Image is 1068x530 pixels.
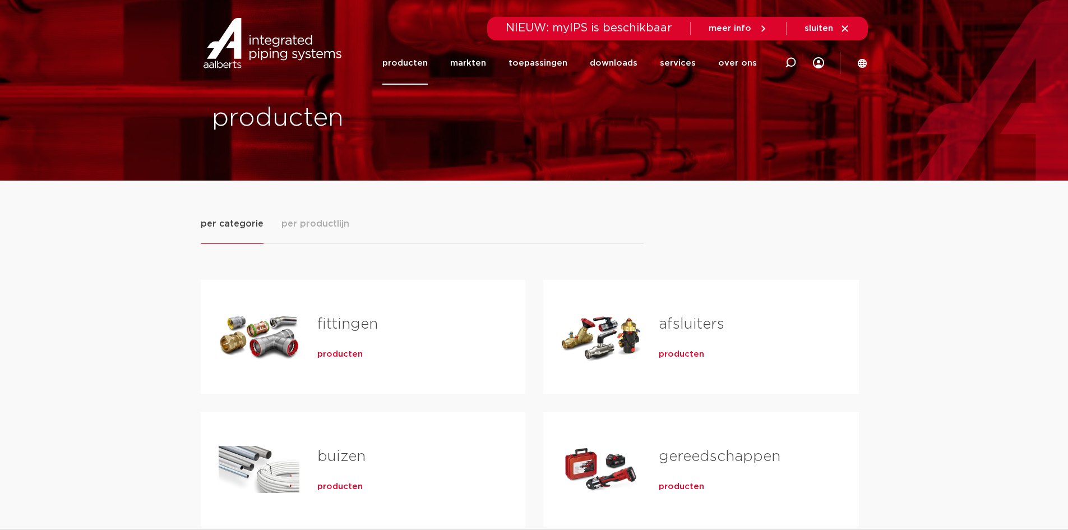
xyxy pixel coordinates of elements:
a: gereedschappen [659,449,780,464]
a: meer info [709,24,768,34]
a: fittingen [317,317,378,331]
a: producten [659,349,704,360]
a: buizen [317,449,366,464]
a: sluiten [805,24,850,34]
span: NIEUW: myIPS is beschikbaar [506,22,672,34]
span: per productlijn [281,217,349,231]
a: afsluiters [659,317,724,331]
a: toepassingen [508,42,567,85]
a: services [660,42,696,85]
a: downloads [590,42,637,85]
span: sluiten [805,24,833,33]
a: producten [317,349,363,360]
a: producten [317,481,363,492]
a: markten [450,42,486,85]
span: per categorie [201,217,263,231]
a: producten [382,42,428,85]
a: over ons [718,42,757,85]
span: meer info [709,24,751,33]
nav: Menu [382,42,757,85]
h1: producten [212,100,529,136]
a: producten [659,481,704,492]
